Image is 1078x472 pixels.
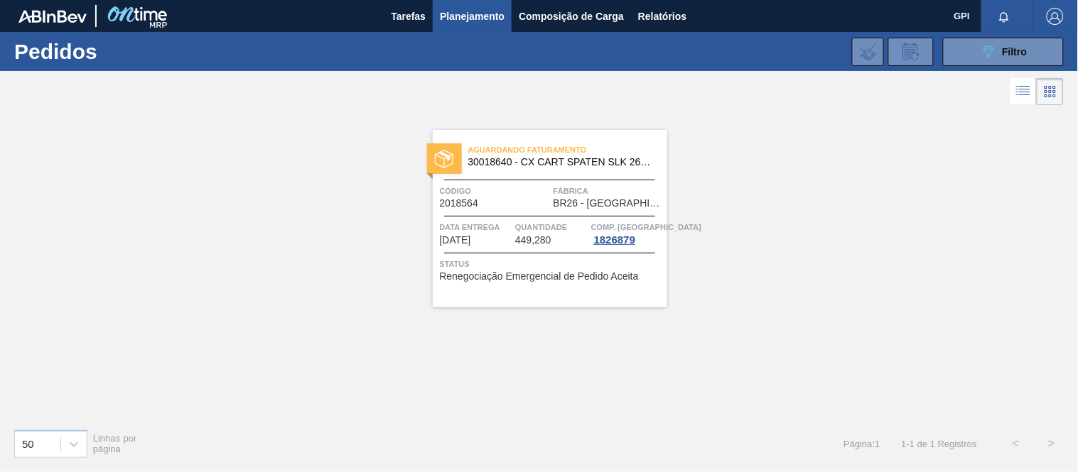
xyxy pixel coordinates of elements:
[515,235,551,246] span: 449,280
[1003,46,1028,57] span: Filtro
[591,220,701,234] span: Comp. Carga
[1047,8,1064,25] img: Logout
[22,438,34,450] div: 50
[888,38,934,66] div: Solicitação de Revisão de Pedidos
[440,220,512,234] span: Data Entrega
[554,184,664,198] span: Fábrica
[554,198,664,209] span: BR26 - Uberlândia
[440,235,471,246] span: 16/10/2025
[468,157,656,168] span: 30018640 - CX CART SPATEN SLK 269C8 429 276G
[998,426,1034,461] button: <
[519,8,624,25] span: Composição de Carga
[591,234,638,246] div: 1826879
[902,439,977,449] span: 1 - 1 de 1 Registros
[440,257,664,271] span: Status
[468,143,667,157] span: Aguardando Faturamento
[18,10,87,23] img: TNhmsLtSVTkK8tSr43FrP2fwEKptu5GPRR3wAAAABJRU5ErkJggg==
[843,439,880,449] span: Página : 1
[411,130,667,307] a: statusAguardando Faturamento30018640 - CX CART SPATEN SLK 269C8 429 276GCódigo2018564FábricaBR26 ...
[1010,78,1037,105] div: Visão em Lista
[435,150,453,168] img: status
[1034,426,1069,461] button: >
[515,220,588,234] span: Quantidade
[981,6,1027,26] button: Notificações
[638,8,686,25] span: Relatórios
[440,271,639,282] span: Renegociação Emergencial de Pedido Aceita
[440,184,550,198] span: Código
[852,38,884,66] div: Importar Negociações dos Pedidos
[391,8,426,25] span: Tarefas
[591,220,664,246] a: Comp. [GEOGRAPHIC_DATA]1826879
[93,433,137,454] span: Linhas por página
[440,198,479,209] span: 2018564
[1037,78,1064,105] div: Visão em Cards
[943,38,1064,66] button: Filtro
[440,8,505,25] span: Planejamento
[14,43,218,60] h1: Pedidos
